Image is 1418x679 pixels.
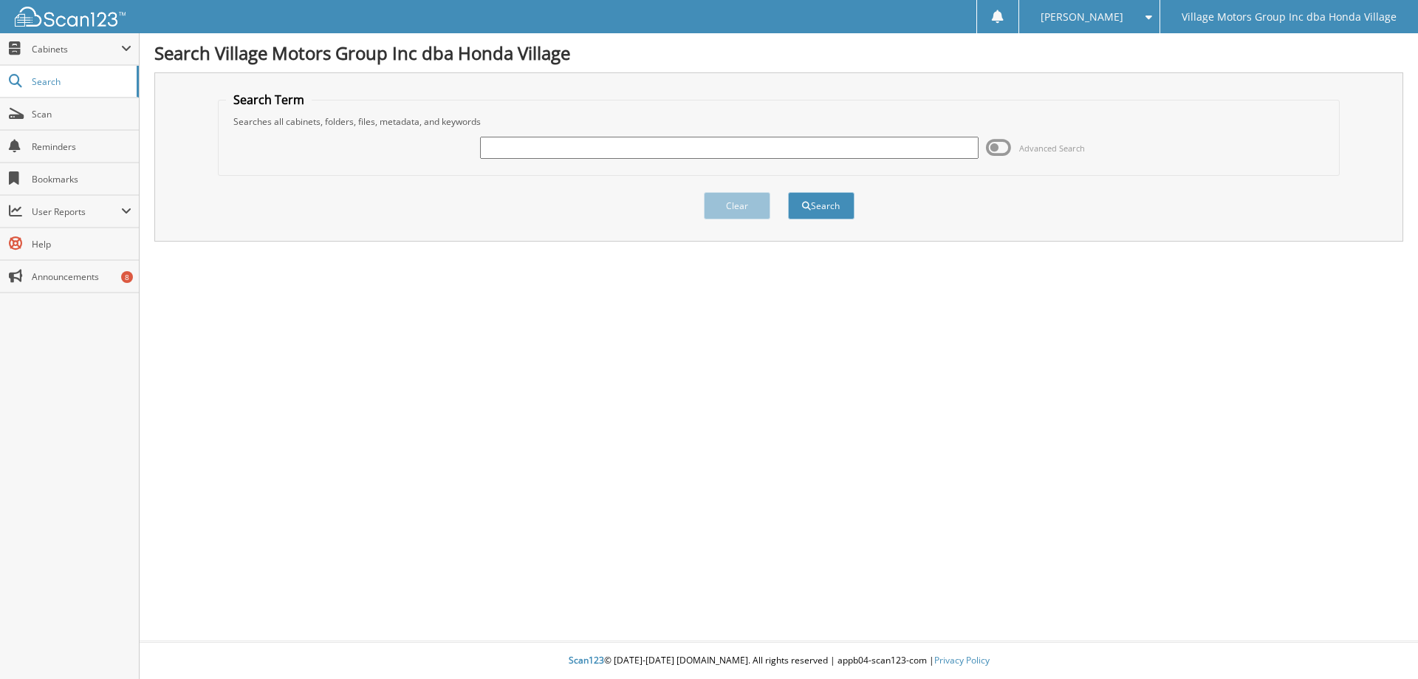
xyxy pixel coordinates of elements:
[32,108,131,120] span: Scan
[32,238,131,250] span: Help
[226,92,312,108] legend: Search Term
[1041,13,1123,21] span: [PERSON_NAME]
[121,271,133,283] div: 8
[32,270,131,283] span: Announcements
[32,173,131,185] span: Bookmarks
[15,7,126,27] img: scan123-logo-white.svg
[788,192,854,219] button: Search
[1182,13,1397,21] span: Village Motors Group Inc dba Honda Village
[32,205,121,218] span: User Reports
[32,75,129,88] span: Search
[1019,143,1085,154] span: Advanced Search
[934,654,990,666] a: Privacy Policy
[32,43,121,55] span: Cabinets
[32,140,131,153] span: Reminders
[154,41,1403,65] h1: Search Village Motors Group Inc dba Honda Village
[569,654,604,666] span: Scan123
[226,115,1332,128] div: Searches all cabinets, folders, files, metadata, and keywords
[704,192,770,219] button: Clear
[140,643,1418,679] div: © [DATE]-[DATE] [DOMAIN_NAME]. All rights reserved | appb04-scan123-com |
